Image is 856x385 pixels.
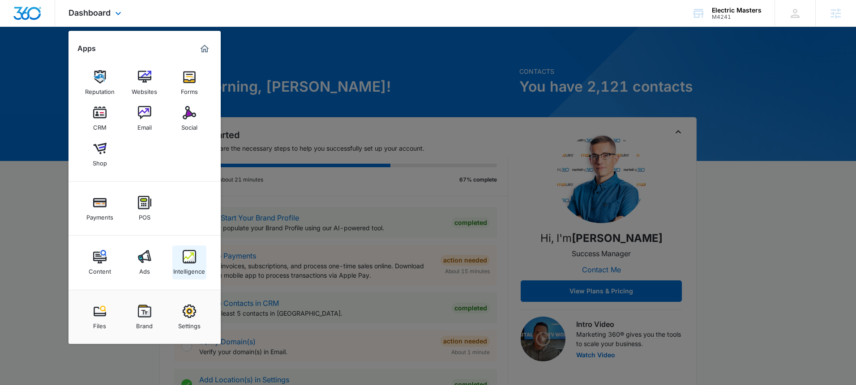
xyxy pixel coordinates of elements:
div: Email [137,119,152,131]
div: Files [93,318,106,330]
a: Email [128,102,162,135]
h2: Apps [77,44,96,53]
div: CRM [93,119,107,131]
a: Payments [83,191,117,225]
div: Social [181,119,197,131]
a: Intelligence [172,245,206,279]
a: CRM [83,102,117,135]
div: Shop [93,155,107,167]
div: Payments [86,209,113,221]
a: Shop [83,137,117,171]
div: Intelligence [173,263,205,275]
div: Brand [136,318,153,330]
a: POS [128,191,162,225]
a: Brand [128,300,162,334]
a: Reputation [83,66,117,100]
a: Settings [172,300,206,334]
div: Forms [181,84,198,95]
a: Social [172,102,206,135]
span: Dashboard [68,8,111,17]
a: Files [83,300,117,334]
a: Websites [128,66,162,100]
a: Ads [128,245,162,279]
a: Content [83,245,117,279]
div: Reputation [85,84,115,95]
div: Content [89,263,111,275]
div: account name [712,7,762,14]
a: Forms [172,66,206,100]
a: Marketing 360® Dashboard [197,42,212,56]
div: Ads [139,263,150,275]
div: POS [139,209,150,221]
div: Websites [132,84,157,95]
div: account id [712,14,762,20]
div: Settings [178,318,201,330]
